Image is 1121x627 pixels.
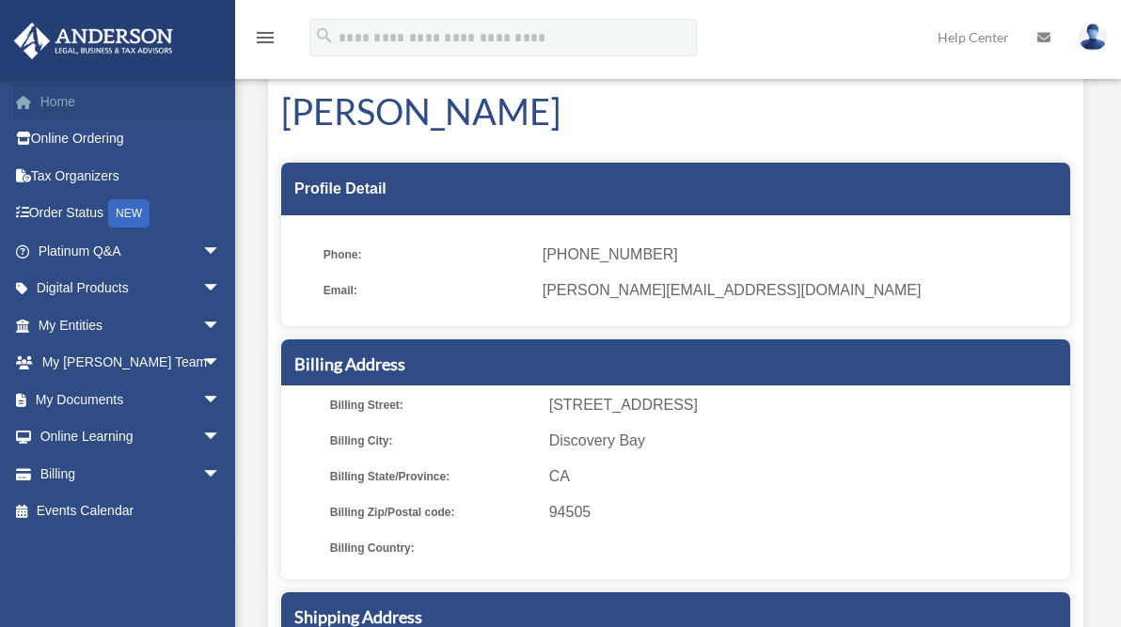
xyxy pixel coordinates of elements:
span: [PERSON_NAME][EMAIL_ADDRESS][DOMAIN_NAME] [543,277,1057,304]
span: Billing State/Province: [330,463,536,490]
span: Discovery Bay [549,428,1064,454]
div: NEW [108,199,150,227]
a: Online Learningarrow_drop_down [13,418,249,456]
span: arrow_drop_down [202,455,240,494]
a: Home [13,83,249,120]
a: My Documentsarrow_drop_down [13,381,249,418]
span: 94505 [549,499,1064,525]
a: Events Calendar [13,493,249,530]
span: arrow_drop_down [202,381,240,419]
span: Billing City: [330,428,536,454]
a: Order StatusNEW [13,195,249,233]
span: CA [549,463,1064,490]
span: arrow_drop_down [202,306,240,345]
a: Tax Organizers [13,157,249,195]
span: Billing Street: [330,392,536,418]
img: User Pic [1079,24,1107,51]
a: My [PERSON_NAME] Teamarrow_drop_down [13,344,249,382]
span: Billing Country: [330,535,536,561]
a: Billingarrow_drop_down [13,455,249,493]
img: Anderson Advisors Platinum Portal [8,23,179,59]
span: Billing Zip/Postal code: [330,499,536,525]
i: menu [254,26,276,49]
span: arrow_drop_down [202,270,240,308]
a: My Entitiesarrow_drop_down [13,306,249,344]
a: menu [254,33,276,49]
span: Email: [324,277,529,304]
span: [STREET_ADDRESS] [549,392,1064,418]
a: Digital Productsarrow_drop_down [13,270,249,307]
h5: Billing Address [294,353,1057,376]
i: search [314,25,335,46]
a: Online Ordering [13,120,249,158]
span: arrow_drop_down [202,232,240,271]
span: arrow_drop_down [202,418,240,457]
h1: [PERSON_NAME] [281,86,1070,136]
div: Profile Detail [281,163,1070,215]
span: arrow_drop_down [202,344,240,383]
span: [PHONE_NUMBER] [543,242,1057,268]
span: Phone: [324,242,529,268]
a: Platinum Q&Aarrow_drop_down [13,232,249,270]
